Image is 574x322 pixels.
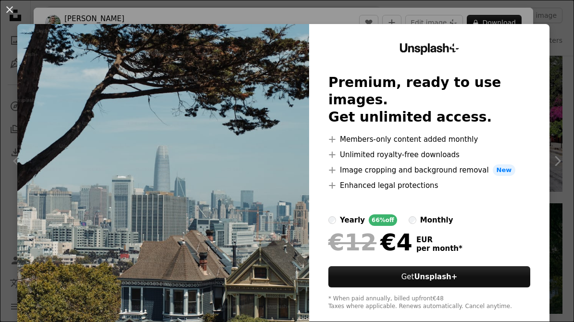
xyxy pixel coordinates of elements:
div: €4 [328,230,412,255]
li: Members-only content added monthly [328,134,530,145]
span: New [493,164,516,176]
li: Image cropping and background removal [328,164,530,176]
div: 66% off [369,214,397,226]
li: Enhanced legal protections [328,180,530,191]
div: yearly [340,214,365,226]
span: EUR [416,235,462,244]
span: €12 [328,230,376,255]
strong: Unsplash+ [414,272,457,281]
h2: Premium, ready to use images. Get unlimited access. [328,74,530,126]
span: per month * [416,244,462,253]
input: yearly66%off [328,216,336,224]
button: GetUnsplash+ [328,266,530,287]
li: Unlimited royalty-free downloads [328,149,530,161]
input: monthly [409,216,416,224]
div: * When paid annually, billed upfront €48 Taxes where applicable. Renews automatically. Cancel any... [328,295,530,310]
div: monthly [420,214,453,226]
